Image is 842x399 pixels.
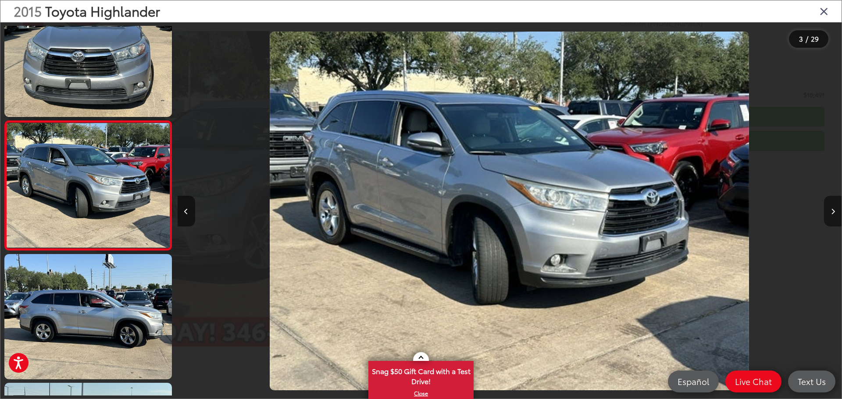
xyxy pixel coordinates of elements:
[725,371,781,392] a: Live Chat
[788,371,835,392] a: Text Us
[5,123,171,247] img: 2015 Toyota Highlander Limited
[270,32,749,391] img: 2015 Toyota Highlander Limited
[668,371,719,392] a: Español
[177,32,841,391] div: 2015 Toyota Highlander Limited 2
[820,5,828,17] i: Close gallery
[793,376,830,387] span: Text Us
[3,253,173,381] img: 2015 Toyota Highlander Limited
[178,196,195,226] button: Previous image
[824,196,842,226] button: Next image
[369,362,473,388] span: Snag $50 Gift Card with a Test Drive!
[731,376,776,387] span: Live Chat
[45,1,160,20] span: Toyota Highlander
[805,36,809,42] span: /
[799,34,803,43] span: 3
[673,376,714,387] span: Español
[811,34,819,43] span: 29
[14,1,42,20] span: 2015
